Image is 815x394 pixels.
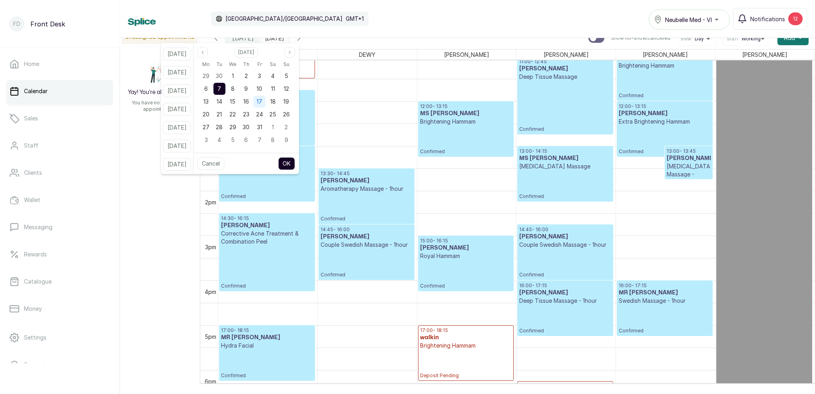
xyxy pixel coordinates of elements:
p: Brightening Hammam [619,62,710,70]
p: Royal Hammam [420,252,512,260]
div: 08 Nov 2025 [266,134,279,146]
div: 30 Oct 2025 [239,121,253,134]
h3: [PERSON_NAME] [619,110,710,118]
div: 08 Oct 2025 [226,82,239,95]
p: Wallet [24,196,40,204]
a: Rewards [6,243,113,266]
button: [DATE] [163,140,191,152]
h3: [PERSON_NAME] [519,65,611,73]
div: 23 Oct 2025 [239,108,253,121]
span: 2 [245,72,248,79]
span: [PERSON_NAME] [741,50,789,60]
button: [DATE] [163,103,191,116]
div: 03 Oct 2025 [253,70,266,82]
span: 20 [203,111,209,118]
div: Wednesday [226,59,239,70]
div: Monday [199,59,213,70]
span: 10 [257,85,262,92]
span: Staff [727,36,738,42]
div: 24 Oct 2025 [253,108,266,121]
h3: MS [PERSON_NAME] [519,154,611,162]
p: Confirmed [221,350,313,379]
span: 7 [217,85,221,92]
span: 11 [271,85,275,92]
span: 3 [258,72,261,79]
button: Next month [285,47,295,58]
span: 29 [229,124,236,130]
span: 31 [257,124,262,130]
h3: [PERSON_NAME] [221,222,313,230]
p: Home [24,60,39,68]
span: Fr [257,60,262,69]
p: 12:00 - 13:15 [420,103,512,110]
div: 04 Oct 2025 [266,70,279,82]
button: ViewDay [680,36,713,42]
p: [GEOGRAPHIC_DATA]/[GEOGRAPHIC_DATA] [225,15,343,23]
p: 17:00 - 18:15 [221,327,313,334]
a: Calendar [6,80,113,102]
p: Confirmed [221,170,313,200]
p: Confirmed [619,305,710,334]
p: Brightening Hammam [420,118,512,126]
div: Friday [253,59,266,70]
span: [PERSON_NAME] [442,50,491,60]
div: 02 Oct 2025 [239,70,253,82]
h3: MR [PERSON_NAME] [221,334,313,342]
p: Confirmed [619,70,710,99]
div: 13 Oct 2025 [199,95,213,108]
div: 10 Oct 2025 [253,82,266,95]
div: [DATE] [226,29,260,47]
span: [PERSON_NAME] [542,50,590,60]
div: 03 Nov 2025 [199,134,213,146]
a: Clients [6,162,113,184]
p: 13:00 - 14:15 [519,148,611,154]
div: 30 Sep 2025 [213,70,226,82]
span: 4 [271,72,275,79]
span: 8 [271,136,275,143]
h2: Yay! You’re all caught up! [128,88,192,96]
p: 13:00 - 13:45 [667,148,711,154]
span: Notifications [750,15,785,23]
h3: MR [PERSON_NAME] [619,289,710,297]
p: Calendar [24,87,48,95]
p: [MEDICAL_DATA] Massage [519,162,611,170]
a: Staff [6,134,113,157]
div: 6pm [203,377,218,386]
span: 27 [203,124,209,130]
div: 18 Oct 2025 [266,95,279,108]
a: Catalogue [6,270,113,293]
button: [DATE] [163,121,191,134]
span: Tu [216,60,222,69]
button: [DATE] [163,48,191,60]
div: 19 Oct 2025 [279,95,293,108]
span: Su [283,60,289,69]
span: [DATE] [232,33,254,43]
span: 15 [230,98,235,105]
div: 17 Oct 2025 [253,95,266,108]
span: 22 [229,111,236,118]
div: 5pm [203,332,218,341]
p: 12:00 - 13:15 [619,103,710,110]
span: 26 [283,111,290,118]
div: Saturday [266,59,279,70]
span: 30 [243,124,249,130]
div: 04 Nov 2025 [213,134,226,146]
p: GMT+1 [346,15,364,23]
p: Confirmed [519,249,611,278]
div: 16 Oct 2025 [239,95,253,108]
span: 17 [257,98,262,105]
p: FD [13,20,20,28]
div: 15 Oct 2025 [226,95,239,108]
svg: page previous [200,50,205,55]
span: 18 [270,98,276,105]
button: Cancel [197,157,224,170]
span: 2 [285,124,288,130]
p: 14:45 - 16:00 [519,226,611,233]
div: 20 Oct 2025 [199,108,213,121]
p: Confirmed [519,170,611,200]
span: 19 [283,98,289,105]
span: Day [695,36,704,42]
p: Swedish Massage - 1hour [619,297,710,305]
svg: page next [287,50,292,55]
span: [PERSON_NAME] [641,50,689,60]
